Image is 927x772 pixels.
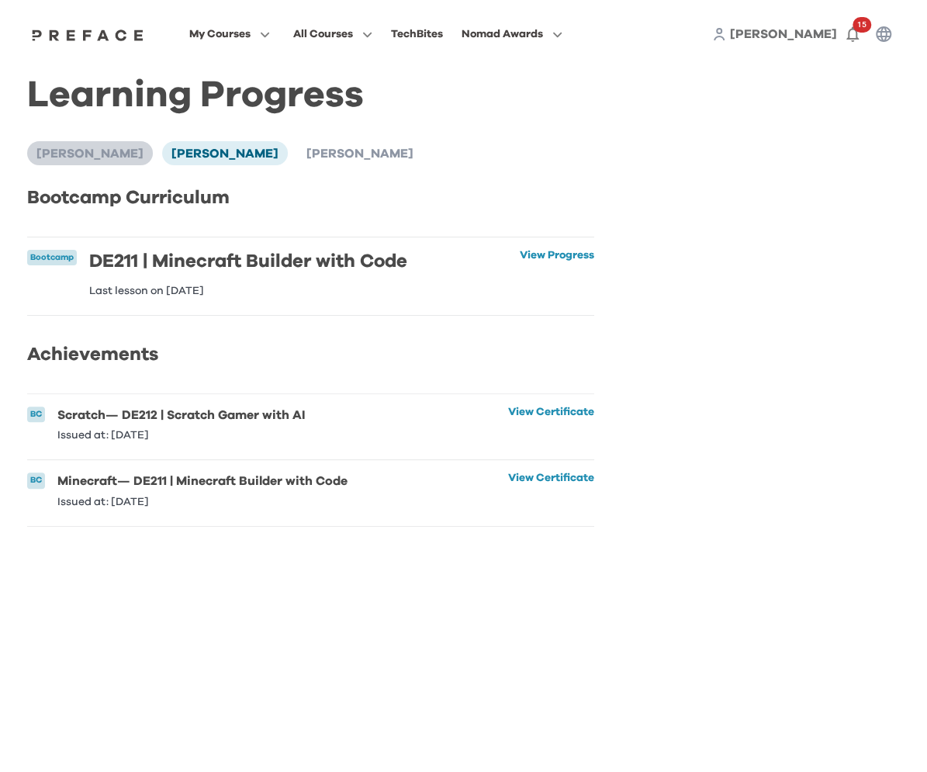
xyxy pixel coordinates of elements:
[57,407,305,424] h6: Scratch — DE212 | Scratch Gamer with AI
[391,25,443,43] div: TechBites
[462,25,543,43] span: Nomad Awards
[185,24,275,44] button: My Courses
[289,24,377,44] button: All Courses
[89,286,407,296] p: Last lesson on [DATE]
[508,407,594,441] a: View Certificate
[730,25,837,43] a: [PERSON_NAME]
[189,25,251,43] span: My Courses
[171,147,278,160] span: [PERSON_NAME]
[30,251,74,265] p: Bootcamp
[28,29,147,41] img: Preface Logo
[28,28,147,40] a: Preface Logo
[520,250,594,296] a: View Progress
[457,24,567,44] button: Nomad Awards
[837,19,868,50] button: 15
[57,430,305,441] p: Issued at: [DATE]
[57,497,348,507] p: Issued at: [DATE]
[27,87,594,104] h1: Learning Progress
[89,250,407,273] h6: DE211 | Minecraft Builder with Code
[30,474,42,487] p: BC
[36,147,144,160] span: [PERSON_NAME]
[30,408,42,421] p: BC
[27,184,594,212] h2: Bootcamp Curriculum
[27,341,594,369] h2: Achievements
[853,17,871,33] span: 15
[57,473,348,490] h6: Minecraft — DE211 | Minecraft Builder with Code
[730,28,837,40] span: [PERSON_NAME]
[293,25,353,43] span: All Courses
[508,473,594,507] a: View Certificate
[306,147,413,160] span: [PERSON_NAME]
